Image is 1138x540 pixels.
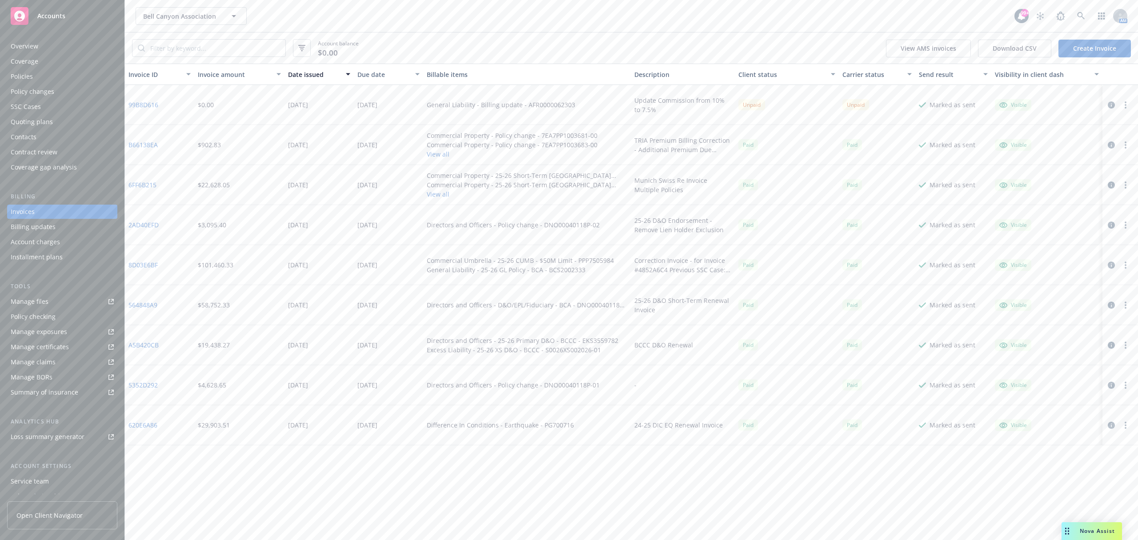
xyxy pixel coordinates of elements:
div: Commercial Property - Policy change - 7EA7PP1003683-00 [427,140,597,149]
div: Paid [842,299,862,310]
div: Policy checking [11,310,56,324]
a: Policies [7,69,117,84]
div: [DATE] [357,380,377,390]
span: Paid [738,179,758,190]
div: Commercial Property - Policy change - 7EA7PP1003681-00 [427,131,597,140]
button: Bell Canyon Association [136,7,247,25]
div: Commercial Umbrella - 25-26 CUMB - $50M Limit - PPP7505984 [427,256,614,265]
input: Filter by keyword... [145,40,285,56]
span: Nova Assist [1080,527,1115,535]
div: Correction Invoice - for Invoice #4852A6C4 Previous SSC Case: 01473337 [634,256,731,274]
div: 25-26 D&O Short-Term Renewal Invoice [634,296,731,314]
div: [DATE] [288,140,308,149]
div: Visible [999,141,1027,149]
a: 5352D292 [128,380,158,390]
div: Service team [11,474,49,488]
div: [DATE] [357,100,377,109]
div: Marked as sent [930,220,975,230]
a: Coverage gap analysis [7,160,117,174]
div: Visible [999,181,1027,189]
div: $19,438.27 [198,340,230,350]
div: Paid [842,379,862,391]
div: Paid [738,379,758,391]
div: $101,460.33 [198,260,233,270]
div: Marked as sent [930,380,975,390]
a: Manage files [7,294,117,309]
div: Marked as sent [930,300,975,310]
div: Marked as sent [930,340,975,350]
svg: Search [138,44,145,52]
div: Policies [11,69,33,84]
button: View all [427,149,597,159]
a: Switch app [1093,7,1110,25]
div: Due date [357,70,410,79]
div: Paid [738,419,758,431]
div: Paid [842,339,862,351]
span: Open Client Navigator [16,511,83,520]
div: Billable items [427,70,628,79]
a: Manage BORs [7,370,117,384]
a: Contacts [7,130,117,144]
div: [DATE] [357,340,377,350]
button: Billable items [423,64,631,85]
span: Paid [842,139,862,150]
a: Quoting plans [7,115,117,129]
div: Paid [738,299,758,310]
div: Billing updates [11,220,56,234]
div: Paid [738,339,758,351]
div: [DATE] [357,420,377,430]
a: Report a Bug [1052,7,1070,25]
div: Summary of insurance [11,385,78,399]
div: Contract review [11,145,57,159]
div: SSC Cases [11,100,41,114]
a: Coverage [7,54,117,69]
a: Create Invoice [1058,40,1131,57]
a: Sales relationships [7,489,117,504]
div: Directors and Officers - 25-26 Primary D&O - BCCC - EKS3559782 [427,336,618,345]
div: 25-26 D&O Endorsement - Remove Lien Holder Exclusion [634,216,731,234]
div: $58,752.33 [198,300,230,310]
div: Description [634,70,731,79]
a: 564848A9 [128,300,157,310]
div: [DATE] [288,260,308,270]
a: Billing updates [7,220,117,234]
div: Paid [842,259,862,270]
div: Visible [999,101,1027,109]
span: Account balance [318,40,359,56]
div: Invoices [11,205,35,219]
div: BCCC D&O Renewal [634,340,693,350]
div: Paid [842,219,862,230]
div: [DATE] [288,340,308,350]
a: Summary of insurance [7,385,117,399]
div: Paid [842,179,862,190]
div: Contacts [11,130,36,144]
span: Bell Canyon Association [143,12,220,21]
div: $22,628.05 [198,180,230,189]
div: Coverage [11,54,38,69]
div: Sales relationships [11,489,67,504]
div: Manage certificates [11,340,69,354]
div: $902.83 [198,140,221,149]
a: Manage exposures [7,325,117,339]
div: Paid [738,139,758,150]
a: 620E6A86 [128,420,157,430]
div: Quoting plans [11,115,53,129]
div: Marked as sent [930,100,975,109]
div: Munich Swiss Re Invoice Multiple Policies [634,176,731,194]
div: [DATE] [288,420,308,430]
div: Visible [999,341,1027,349]
div: Paid [842,419,862,431]
div: Tools [7,282,117,291]
div: Directors and Officers - Policy change - DNO00040118P-02 [427,220,600,230]
div: $3,095.40 [198,220,226,230]
a: 8D03E6BF [128,260,158,270]
div: Invoice amount [198,70,271,79]
button: Date issued [284,64,354,85]
a: Policy checking [7,310,117,324]
div: Overview [11,39,38,53]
